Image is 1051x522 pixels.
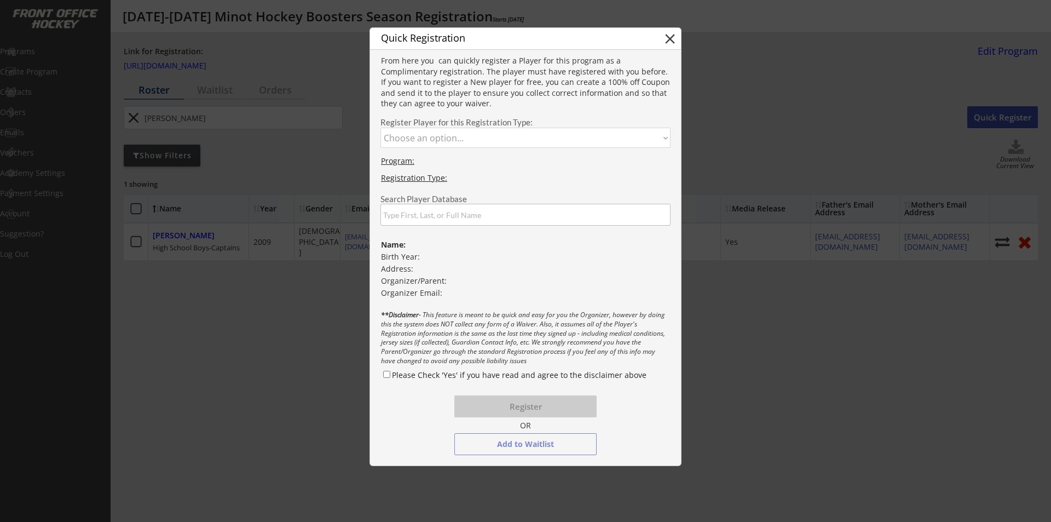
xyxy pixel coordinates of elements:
[381,33,597,43] div: Quick Registration
[392,370,646,380] label: Please Check 'Yes' if you have read and agree to the disclaimer above
[380,195,671,203] div: Search Player Database
[381,276,669,286] div: Organizer/Parent:
[381,311,670,366] div: - This feature is meant to be quick and easy for you the Organizer, however by doing this the sys...
[454,395,597,417] button: Register
[381,288,670,299] div: Organizer Email:
[381,310,419,319] strong: **Disclaimer
[381,251,670,262] div: Birth Year:
[381,55,670,109] div: From here you can quickly register a Player for this program as a Complimentary registration. The...
[381,263,670,274] div: Address:
[380,204,671,226] input: Type First, Last, or Full Name
[381,173,447,183] u: Registration Type:
[454,433,597,455] button: Add to Waitlist
[662,31,678,47] button: close
[513,421,538,431] div: OR
[381,239,669,250] div: Name:
[380,118,671,127] div: Register Player for this Registration Type:
[381,156,414,166] u: Program:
